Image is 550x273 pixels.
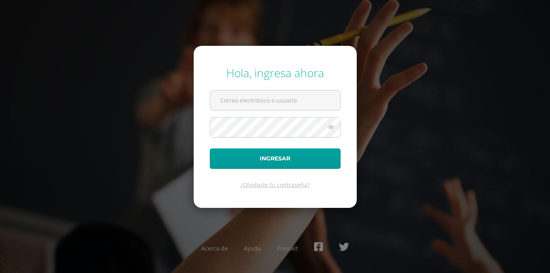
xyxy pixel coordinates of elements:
[210,148,341,169] button: Ingresar
[210,65,341,80] div: Hola, ingresa ahora
[244,244,261,252] a: Ayuda
[240,181,310,189] a: ¿Olvidaste tu contraseña?
[210,90,340,110] input: Correo electrónico o usuario
[201,244,228,252] a: Acerca de
[277,244,298,252] a: Presskit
